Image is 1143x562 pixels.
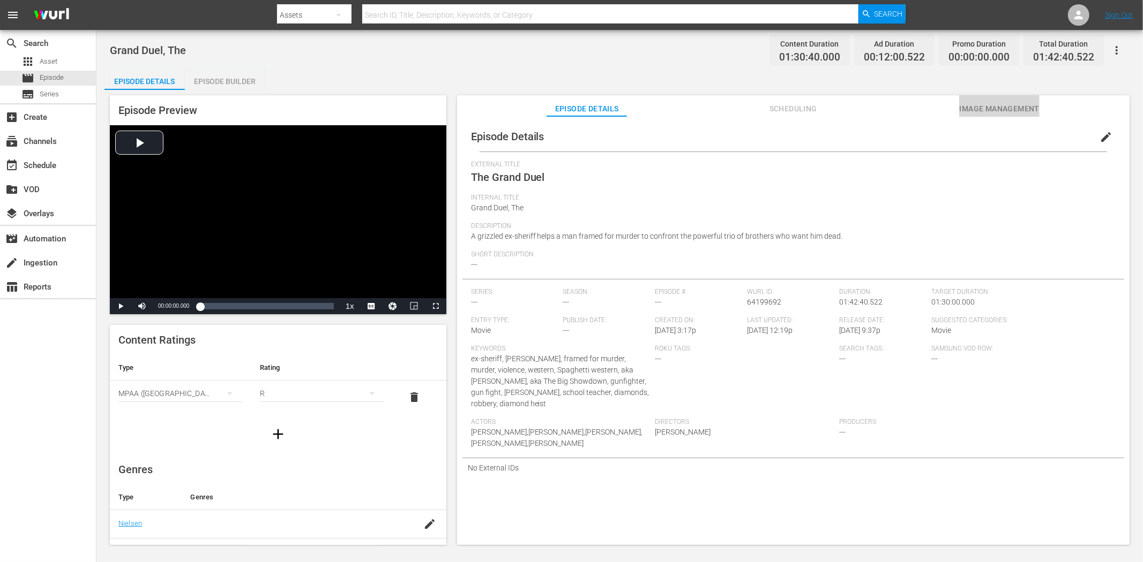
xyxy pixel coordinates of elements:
[110,44,186,57] span: Grand Duel, The
[6,9,19,21] span: menu
[471,130,544,143] span: Episode Details
[110,298,131,314] button: Play
[471,298,477,306] span: ---
[118,104,197,117] span: Episode Preview
[655,354,661,363] span: ---
[471,326,491,335] span: Movie
[118,519,142,527] a: Nielsen
[931,298,975,306] span: 01:30:00.000
[839,316,926,325] span: Release Date:
[21,88,34,101] span: Series
[185,69,265,94] div: Episode Builder
[471,161,1110,169] span: External Title
[563,316,649,325] span: Publish Date:
[931,326,951,335] span: Movie
[747,326,793,335] span: [DATE] 12:19p
[747,298,781,306] span: 64199692
[931,354,938,363] span: ---
[185,69,265,90] button: Episode Builder
[471,250,1110,259] span: Short Description
[471,194,1110,202] span: Internal Title
[747,288,834,297] span: Wurl ID:
[563,288,649,297] span: Season:
[779,51,840,64] span: 01:30:40.000
[959,102,1040,116] span: Image Management
[110,355,446,414] table: simple table
[839,345,926,353] span: Search Tags:
[864,36,925,51] div: Ad Duration
[404,298,425,314] button: Picture-in-Picture
[753,102,833,116] span: Scheduling
[40,56,57,67] span: Asset
[655,316,742,325] span: Created On:
[118,333,196,346] span: Content Ratings
[655,288,742,297] span: Episode #:
[875,4,903,24] span: Search
[471,428,643,447] span: [PERSON_NAME],[PERSON_NAME],[PERSON_NAME],[PERSON_NAME],[PERSON_NAME]
[462,458,1124,477] div: No External IDs
[40,72,64,83] span: Episode
[260,378,384,408] div: R
[110,355,251,381] th: Type
[471,316,558,325] span: Entry Type:
[5,135,18,148] span: Channels
[131,298,153,314] button: Mute
[251,355,393,381] th: Rating
[655,428,711,436] span: [PERSON_NAME]
[339,298,361,314] button: Playback Rate
[655,345,834,353] span: Roku Tags:
[839,298,883,306] span: 01:42:40.522
[931,345,1018,353] span: Samsung VOD Row:
[471,354,649,408] span: ex-sheriff, [PERSON_NAME], framed for murder, murder, violence, western, Spaghetti western, aka [...
[118,463,153,476] span: Genres
[382,298,404,314] button: Jump To Time
[471,418,650,427] span: Actors
[402,384,428,410] button: delete
[110,484,182,510] th: Type
[931,288,1110,297] span: Target Duration:
[5,232,18,245] span: Automation
[21,72,34,85] span: Episode
[948,51,1010,64] span: 00:00:00.000
[779,36,840,51] div: Content Duration
[182,484,410,510] th: Genres
[5,256,18,269] span: Ingestion
[104,69,185,94] div: Episode Details
[858,4,906,24] button: Search
[655,326,696,335] span: [DATE] 3:17p
[5,280,18,293] span: Reports
[118,378,243,408] div: MPAA ([GEOGRAPHIC_DATA])
[471,260,477,269] span: ---
[948,36,1010,51] div: Promo Duration
[21,55,34,68] span: Asset
[864,51,925,64] span: 00:12:00.522
[40,89,59,100] span: Series
[1033,51,1094,64] span: 01:42:40.522
[747,316,834,325] span: Last Updated:
[471,222,1110,231] span: Description
[471,203,524,212] span: Grand Duel, The
[1093,124,1119,150] button: edit
[5,183,18,196] span: VOD
[839,428,846,436] span: ---
[425,298,446,314] button: Fullscreen
[839,288,926,297] span: Duration:
[563,298,569,306] span: ---
[408,391,421,404] span: delete
[931,316,1110,325] span: Suggested Categories:
[547,102,627,116] span: Episode Details
[110,125,446,314] div: Video Player
[200,303,333,309] div: Progress Bar
[5,37,18,50] span: Search
[471,232,843,240] span: A grizzled ex-sheriff helps a man framed for murder to confront the powerful trio of brothers who...
[5,111,18,124] span: Create
[158,303,189,309] span: 00:00:00.000
[839,326,880,335] span: [DATE] 9:37p
[471,288,558,297] span: Series:
[655,418,834,427] span: Directors
[471,171,545,184] span: The Grand Duel
[1100,131,1112,143] span: edit
[1033,36,1094,51] div: Total Duration
[839,354,846,363] span: ---
[471,345,650,353] span: Keywords:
